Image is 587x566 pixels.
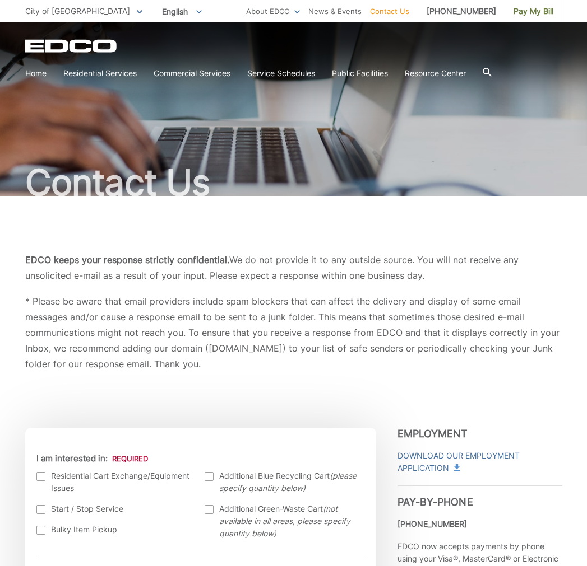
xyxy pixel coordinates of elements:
span: Additional Blue Recycling Cart [219,470,362,494]
a: Public Facilities [332,67,388,79]
a: Residential Services [63,67,137,79]
em: (please specify quantity below) [219,471,357,493]
h1: Contact Us [25,165,562,200]
a: Contact Us [370,5,409,17]
span: Pay My Bill [514,5,553,17]
label: I am interested in: [36,453,148,464]
span: City of [GEOGRAPHIC_DATA] [25,6,130,16]
h3: Pay-by-Phone [398,485,562,508]
a: About EDCO [246,5,300,17]
span: Additional Green-Waste Cart [219,503,362,540]
a: Resource Center [405,67,466,79]
a: Download Our Employment Application [398,450,562,474]
label: Residential Cart Exchange/Equipment Issues [36,470,194,494]
p: * Please be aware that email providers include spam blockers that can affect the delivery and dis... [25,293,562,372]
h3: Employment [398,428,562,440]
label: Bulky Item Pickup [36,523,194,536]
a: Service Schedules [247,67,315,79]
span: English [154,2,210,21]
em: (not available in all areas, please specify quantity below) [219,504,350,538]
a: News & Events [308,5,362,17]
a: EDCD logo. Return to the homepage. [25,39,118,53]
b: EDCO keeps your response strictly confidential. [25,254,229,265]
label: Start / Stop Service [36,503,194,515]
a: Commercial Services [154,67,230,79]
strong: [PHONE_NUMBER] [398,519,467,528]
a: Home [25,67,47,79]
p: We do not provide it to any outside source. You will not receive any unsolicited e-mail as a resu... [25,252,562,283]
